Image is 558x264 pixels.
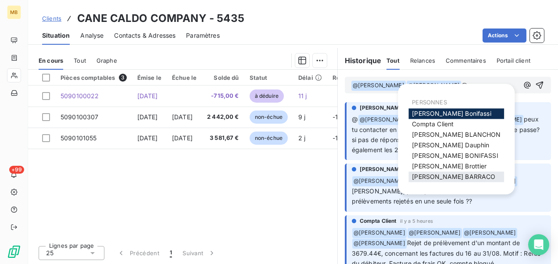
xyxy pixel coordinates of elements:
span: @ [461,81,468,89]
span: 3 [119,74,127,82]
span: [DATE] [172,134,193,142]
span: @ [PERSON_NAME] [407,81,461,91]
span: 25 [46,249,54,257]
button: Actions [483,29,526,43]
span: [PERSON_NAME], pour quelles raisons avons nous 5 prélèvements rejetés en une seule fois ?? [352,187,507,205]
span: Contacts & Adresses [114,31,175,40]
span: Portail client [497,57,530,64]
span: 3 581,67 € [207,134,239,143]
span: [PERSON_NAME] Brottier [412,162,486,170]
div: Open Intercom Messenger [528,234,549,255]
span: à déduire [250,89,284,103]
span: -13 j [333,134,345,142]
span: [PERSON_NAME] [360,104,405,112]
span: 5090100307 [61,113,99,121]
span: Tout [386,57,400,64]
button: Précédent [111,244,165,262]
h3: CANE CALDO COMPANY - 5435 [77,11,244,26]
span: @ [PERSON_NAME] [358,115,413,125]
span: @ [PERSON_NAME] [408,228,462,238]
span: non-échue [250,132,288,145]
button: 1 [165,244,177,262]
span: Relances [410,57,435,64]
h6: Historique [338,55,382,66]
a: Clients [42,14,61,23]
span: Situation [42,31,70,40]
span: [DATE] [137,134,158,142]
span: Commentaires [446,57,486,64]
span: [PERSON_NAME] Bonifassi [412,110,491,117]
span: non-échue [250,111,288,124]
div: MB [7,5,21,19]
span: [DATE] [172,113,193,121]
div: Délai [298,74,322,81]
div: Échue le [172,74,197,81]
span: [PERSON_NAME] BLANCHON [412,131,501,138]
span: 2 j [298,134,305,142]
span: En cours [39,57,63,64]
div: Retard [333,74,361,81]
div: Émise le [137,74,161,81]
span: [DATE] [137,113,158,121]
span: 9 j [298,113,305,121]
span: Compta Client [412,120,454,128]
span: 2 442,00 € [207,113,239,121]
span: peux tu contacter en urgence ton client pour savoir ce qu'il se passe? si pas de réponses de sa p... [352,115,542,153]
span: -715,00 € [207,92,239,100]
span: @ [PERSON_NAME] [352,176,407,186]
span: @ [PERSON_NAME] [352,239,407,249]
span: -13 j [333,113,345,121]
button: Suivant [177,244,222,262]
div: Solde dû [207,74,239,81]
span: @ [PERSON_NAME] [463,228,517,238]
img: Logo LeanPay [7,245,21,259]
span: Paramètres [186,31,220,40]
span: [PERSON_NAME] Dauphin [412,141,489,149]
span: PERSONNES [412,99,447,106]
span: [PERSON_NAME] BONIFASSI [412,152,498,159]
span: [DATE] [137,92,158,100]
span: Compta Client [360,217,397,225]
span: Tout [74,57,86,64]
span: [PERSON_NAME] BARRACO [412,173,495,180]
span: @ [PERSON_NAME] [351,81,406,91]
span: 11 j [298,92,307,100]
div: Statut [250,74,288,81]
span: 5090101055 [61,134,97,142]
span: Graphe [97,57,117,64]
span: [PERSON_NAME] [360,165,405,173]
span: 5090100022 [61,92,99,100]
span: @ [PERSON_NAME] [352,228,407,238]
span: @ [352,115,358,123]
span: Clients [42,15,61,22]
div: Pièces comptables [61,74,127,82]
span: +99 [9,166,24,174]
span: 1 [170,249,172,257]
span: Analyse [80,31,104,40]
span: il y a 5 heures [400,218,433,224]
